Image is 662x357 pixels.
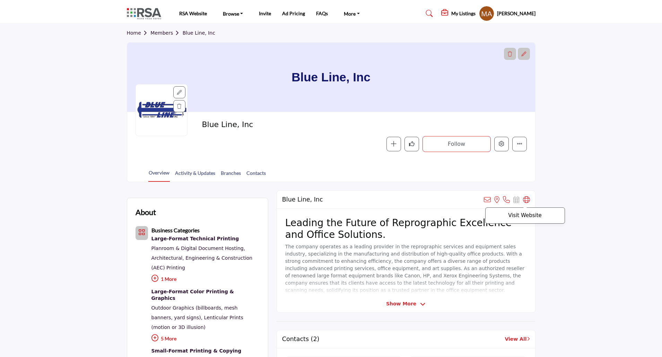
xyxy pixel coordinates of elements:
div: High-quality printing for blueprints, construction and architectural drawings. [151,234,260,243]
h2: Blue Line, Inc [282,196,323,203]
a: Contacts [246,169,266,181]
h2: Blue Line, Inc [202,120,392,129]
a: More [339,9,365,18]
a: RSA Website [179,10,207,16]
a: Members [150,30,182,36]
a: Branches [220,169,241,181]
a: Activity & Updates [175,169,216,181]
a: Outdoor Graphics (billboards, mesh banners, yard signs), [151,305,238,320]
h2: Leading the Future of Reprographic Excellence and Office Solutions. [285,217,527,240]
a: Ad Pricing [282,10,305,16]
a: Planroom & Digital Document Hosting, [151,246,245,251]
h2: About [136,206,156,218]
button: More details [512,137,527,151]
p: 5 More [151,332,260,347]
a: View All [505,336,530,343]
button: Edit company [494,137,509,151]
img: site Logo [127,8,165,19]
a: Blue Line, Inc [183,30,215,36]
a: Home [127,30,151,36]
div: My Listings [441,9,476,18]
div: Banners, posters, vehicle wraps, and presentation graphics. [151,287,260,303]
a: Architectural, Engineering & Construction (AEC) Printing [151,255,253,270]
a: Large-Format Technical Printing [151,234,260,243]
div: Aspect Ratio:6:1,Size:1200x200px [518,48,530,60]
div: Aspect Ratio:1:1,Size:400x400px [173,86,185,98]
a: Large-Format Color Printing & Graphics [151,287,260,303]
button: Follow [423,136,491,152]
p: Visit Website [489,213,561,218]
h5: My Listings [451,10,476,17]
h5: [PERSON_NAME] [497,10,535,17]
button: Category Icon [136,226,148,240]
p: The company operates as a leading provider in the reprographic services and equipment sales indus... [285,243,527,294]
a: Search [419,8,437,19]
a: Invite [259,10,271,16]
span: Show More [386,300,416,307]
button: Show hide supplier dropdown [479,6,494,21]
button: Like [404,137,419,151]
a: Business Categories [151,228,200,233]
div: Professional printing for black and white and color document printing of flyers, spec books, busi... [151,347,260,356]
h2: Contacts (2) [282,336,320,343]
a: Small-Format Printing & Copying [151,347,260,356]
a: Lenticular Prints (motion or 3D illusion) [151,315,243,330]
a: Browse [218,9,248,18]
a: FAQs [316,10,328,16]
h1: Blue Line, Inc [291,43,371,112]
a: Overview [148,169,170,182]
b: Business Categories [151,227,200,233]
p: 1 More [151,273,260,287]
